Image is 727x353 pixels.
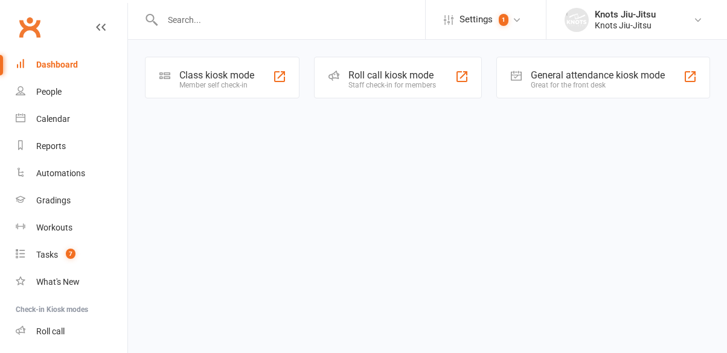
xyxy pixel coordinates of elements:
[348,81,436,89] div: Staff check-in for members
[595,20,656,31] div: Knots Jiu-Jitsu
[36,196,71,205] div: Gradings
[460,6,493,33] span: Settings
[16,106,127,133] a: Calendar
[179,69,254,81] div: Class kiosk mode
[36,277,80,287] div: What's New
[16,187,127,214] a: Gradings
[595,9,656,20] div: Knots Jiu-Jitsu
[36,60,78,69] div: Dashboard
[36,168,85,178] div: Automations
[36,87,62,97] div: People
[16,269,127,296] a: What's New
[531,69,665,81] div: General attendance kiosk mode
[159,11,425,28] input: Search...
[565,8,589,32] img: thumb_image1637287962.png
[348,69,436,81] div: Roll call kiosk mode
[531,81,665,89] div: Great for the front desk
[16,241,127,269] a: Tasks 7
[16,51,127,78] a: Dashboard
[36,223,72,232] div: Workouts
[36,250,58,259] div: Tasks
[36,326,65,336] div: Roll call
[16,133,127,160] a: Reports
[16,78,127,106] a: People
[16,160,127,187] a: Automations
[179,81,254,89] div: Member self check-in
[16,318,127,345] a: Roll call
[16,214,127,241] a: Workouts
[36,141,66,151] div: Reports
[14,12,45,42] a: Clubworx
[499,14,508,26] span: 1
[66,249,75,259] span: 7
[36,114,70,124] div: Calendar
